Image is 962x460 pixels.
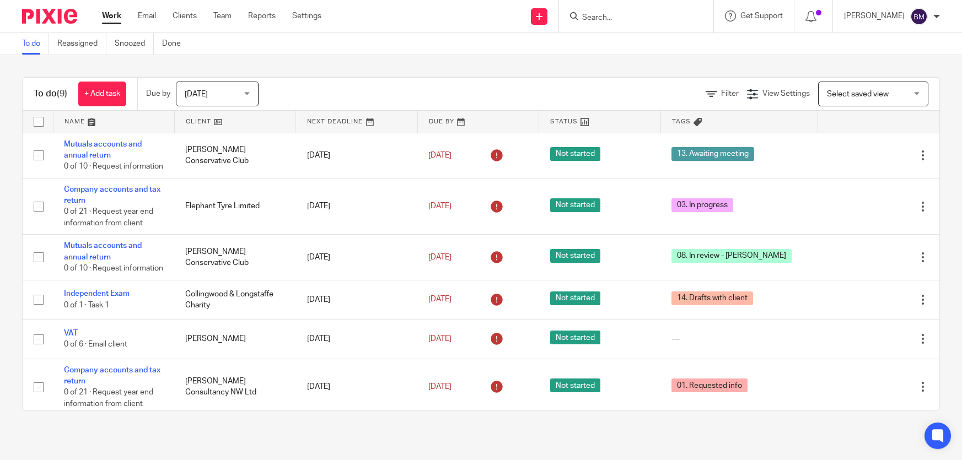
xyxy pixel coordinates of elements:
[740,12,783,20] span: Get Support
[581,13,680,23] input: Search
[57,33,106,55] a: Reassigned
[827,90,889,98] span: Select saved view
[64,329,78,337] a: VAT
[174,359,295,415] td: [PERSON_NAME] Consultancy NW Ltd
[428,151,452,159] span: [DATE]
[428,253,452,261] span: [DATE]
[174,235,295,280] td: [PERSON_NAME] Conservative Club
[671,249,792,263] span: 08. In review - [PERSON_NAME]
[64,163,163,170] span: 0 of 10 · Request information
[671,378,748,392] span: 01. Requested info
[174,133,295,178] td: [PERSON_NAME] Conservative Club
[78,82,126,106] a: + Add task
[162,33,189,55] a: Done
[248,10,276,21] a: Reports
[146,88,170,99] p: Due by
[173,10,197,21] a: Clients
[174,178,295,235] td: Elephant Tyre Limited
[64,366,160,385] a: Company accounts and tax return
[64,264,163,272] span: 0 of 10 · Request information
[296,280,417,319] td: [DATE]
[671,291,753,305] span: 14. Drafts with client
[296,359,417,415] td: [DATE]
[550,147,600,161] span: Not started
[550,331,600,344] span: Not started
[64,186,160,204] a: Company accounts and tax return
[64,301,109,309] span: 0 of 1 · Task 1
[22,9,77,24] img: Pixie
[22,33,49,55] a: To do
[428,335,452,343] span: [DATE]
[296,320,417,359] td: [DATE]
[428,202,452,210] span: [DATE]
[721,90,739,98] span: Filter
[213,10,232,21] a: Team
[671,147,754,161] span: 13. Awaiting meeting
[64,388,153,408] span: 0 of 21 · Request year end information from client
[671,333,807,344] div: ---
[550,198,600,212] span: Not started
[910,8,928,25] img: svg%3E
[672,118,691,125] span: Tags
[174,320,295,359] td: [PERSON_NAME]
[138,10,156,21] a: Email
[428,296,452,304] span: [DATE]
[64,140,142,159] a: Mutuals accounts and annual return
[34,88,67,100] h1: To do
[174,280,295,319] td: Collingwood & Longstaffe Charity
[185,90,208,98] span: [DATE]
[64,242,142,261] a: Mutuals accounts and annual return
[64,340,127,348] span: 0 of 6 · Email client
[64,208,153,228] span: 0 of 21 · Request year end information from client
[64,290,130,297] a: Independent Exam
[671,198,733,212] span: 03. In progress
[296,235,417,280] td: [DATE]
[550,291,600,305] span: Not started
[115,33,154,55] a: Snoozed
[296,133,417,178] td: [DATE]
[550,249,600,263] span: Not started
[102,10,121,21] a: Work
[844,10,905,21] p: [PERSON_NAME]
[292,10,321,21] a: Settings
[762,90,810,98] span: View Settings
[57,89,67,98] span: (9)
[428,383,452,391] span: [DATE]
[550,378,600,392] span: Not started
[296,178,417,235] td: [DATE]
